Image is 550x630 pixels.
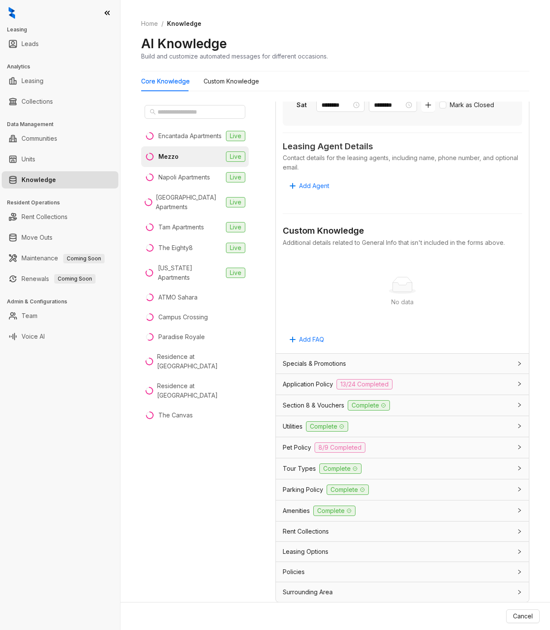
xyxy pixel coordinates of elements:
div: Section 8 & VouchersComplete [276,395,529,416]
a: Collections [22,93,53,110]
h3: Leasing [7,26,120,34]
span: Utilities [283,422,303,431]
span: collapsed [517,569,522,574]
span: Add FAQ [299,335,324,344]
a: Team [22,307,37,324]
div: The Canvas [158,411,193,420]
div: Custom Knowledge [283,224,522,238]
div: Additional details related to General Info that isn't included in the forms above. [283,238,522,247]
button: Add FAQ [283,333,331,346]
span: Leasing Options [283,547,328,556]
h3: Admin & Configurations [7,298,120,306]
a: Rent Collections [22,208,68,225]
a: Communities [22,130,57,147]
span: Live [226,131,245,141]
span: Complete [313,506,355,516]
span: collapsed [517,402,522,408]
span: collapsed [517,361,522,366]
span: Mark as Closed [446,100,497,110]
span: 8/9 Completed [315,442,365,453]
a: Units [22,151,35,168]
span: Amenities [283,506,310,516]
li: Rent Collections [2,208,118,225]
div: Contact details for the leasing agents, including name, phone number, and optional email. [283,153,522,172]
span: Specials & Promotions [283,359,346,368]
span: Parking Policy [283,485,323,494]
div: Mezzo [158,152,179,161]
a: RenewalsComing Soon [22,270,96,287]
div: Application Policy13/24 Completed [276,374,529,395]
a: Voice AI [22,328,45,345]
div: Residence at [GEOGRAPHIC_DATA] [157,381,245,400]
div: Parking PolicyComplete [276,479,529,500]
li: Maintenance [2,250,118,267]
div: UtilitiesComplete [276,416,529,437]
span: collapsed [517,381,522,386]
div: Core Knowledge [141,77,190,86]
div: No data [293,297,512,307]
span: collapsed [517,508,522,513]
span: Complete [327,485,369,495]
span: Live [226,172,245,182]
div: Policies [276,562,529,582]
div: The Eighty8 [158,243,193,253]
li: Voice AI [2,328,118,345]
div: [GEOGRAPHIC_DATA] Apartments [156,193,222,212]
span: Application Policy [283,380,333,389]
span: Knowledge [167,20,201,27]
span: Section 8 & Vouchers [283,401,344,410]
span: collapsed [517,549,522,554]
div: AmenitiesComplete [276,500,529,521]
span: collapsed [517,445,522,450]
a: Leasing [22,72,43,90]
li: Move Outs [2,229,118,246]
div: Encantada Apartments [158,131,222,141]
h3: Analytics [7,63,120,71]
span: collapsed [517,529,522,534]
a: Move Outs [22,229,53,246]
span: Rent Collections [283,527,329,536]
li: Knowledge [2,171,118,188]
span: 13/24 Completed [337,379,392,389]
li: Units [2,151,118,168]
span: Policies [283,567,305,577]
a: Home [139,19,160,28]
h2: AI Knowledge [141,35,227,52]
span: Live [226,243,245,253]
span: Live [226,222,245,232]
span: collapsed [517,590,522,595]
li: / [161,19,164,28]
span: Live [226,151,245,162]
div: Rent Collections [276,522,529,541]
li: Leasing [2,72,118,90]
span: Coming Soon [54,274,96,284]
span: collapsed [517,487,522,492]
li: Renewals [2,270,118,287]
li: Communities [2,130,118,147]
span: Live [226,268,245,278]
img: logo [9,7,15,19]
div: Custom Knowledge [204,77,259,86]
div: Sat [297,100,312,110]
div: Campus Crossing [158,312,208,322]
h3: Data Management [7,120,120,128]
span: Pet Policy [283,443,311,452]
span: Complete [306,421,348,432]
div: Surrounding Area [276,582,529,602]
div: Specials & Promotions [276,354,529,374]
div: Napoli Apartments [158,173,210,182]
li: Collections [2,93,118,110]
span: Live [226,197,245,207]
li: Leads [2,35,118,52]
a: Knowledge [22,171,56,188]
div: Leasing Options [276,542,529,562]
div: Paradise Royale [158,332,205,342]
span: Surrounding Area [283,587,333,597]
div: ATMO Sahara [158,293,198,302]
div: Tam Apartments [158,222,204,232]
span: collapsed [517,466,522,471]
button: Add Agent [283,179,336,193]
h3: Resident Operations [7,199,120,207]
li: Team [2,307,118,324]
span: Coming Soon [63,254,105,263]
